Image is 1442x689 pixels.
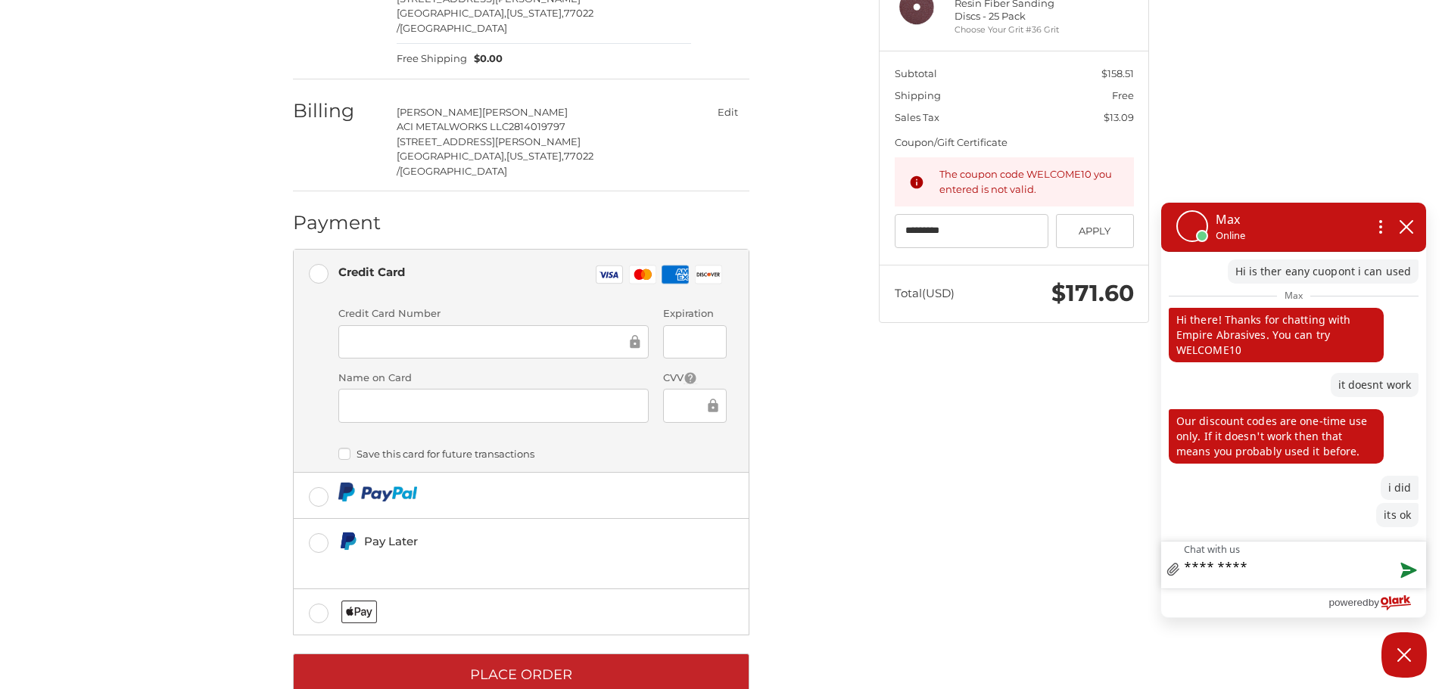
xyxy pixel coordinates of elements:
[1331,373,1419,397] p: it doesnt work
[1112,89,1134,101] span: Free
[895,67,937,79] span: Subtotal
[895,111,939,123] span: Sales Tax
[338,483,418,501] img: PayPal icon
[400,165,507,177] span: [GEOGRAPHIC_DATA]
[1369,593,1379,612] span: by
[1169,409,1384,464] p: Our discount codes are one-time use only. If it doesn't work then that means you probably used it...
[397,120,509,132] span: ACI METALWORKS LLC
[293,211,382,234] h2: Payment
[397,7,506,19] span: [GEOGRAPHIC_DATA],
[506,7,564,19] span: [US_STATE],
[1104,111,1134,123] span: $13.09
[341,601,377,623] img: Applepay icon
[1328,593,1368,612] span: powered
[1184,543,1240,554] label: Chat with us
[397,7,593,34] span: 77022 /
[1328,589,1426,617] a: Powered by Olark
[1277,286,1310,305] span: Max
[397,135,581,147] span: [STREET_ADDRESS][PERSON_NAME]
[674,397,704,414] iframe: Secure Credit Card Frame - CVV
[1394,216,1419,238] button: close chatbox
[397,106,482,118] span: [PERSON_NAME]
[674,333,715,350] iframe: Secure Credit Card Frame - Expiration Date
[1228,259,1419,284] p: Hi is ther eany cuopont i can used
[955,23,1070,36] li: Choose Your Grit #36 Grit
[506,150,564,162] span: [US_STATE],
[895,89,941,101] span: Shipping
[338,532,357,551] img: Pay Later icon
[663,371,726,386] label: CVV
[364,529,645,554] div: Pay Later
[1367,214,1394,240] button: Open chat options menu
[895,286,955,300] span: Total (USD)
[349,333,627,350] iframe: Secure Credit Card Frame - Credit Card Number
[338,557,646,570] iframe: PayPal Message 1
[397,51,467,67] span: Free Shipping
[1216,228,1245,243] p: Online
[1381,632,1427,678] button: Close Chatbox
[1161,252,1426,541] div: chat
[400,22,507,34] span: [GEOGRAPHIC_DATA]
[1388,554,1426,588] button: Send message
[663,306,726,321] label: Expiration
[467,51,503,67] span: $0.00
[338,259,405,284] div: Credit Card
[895,135,1134,151] div: Coupon/Gift Certificate
[705,101,749,123] button: Edit
[939,167,1120,197] div: The coupon code WELCOME10 you entered is not valid.
[895,214,1049,248] input: Gift Certificate or Coupon Code
[1376,503,1419,527] p: its ok
[338,306,649,321] label: Credit Card Number
[338,448,727,460] label: Save this card for future transactions
[1101,67,1134,79] span: $158.51
[397,150,593,177] span: 77022 /
[482,106,568,118] span: [PERSON_NAME]
[1161,552,1185,588] a: file upload
[509,120,565,132] span: 2814019797
[1051,279,1134,307] span: $171.60
[338,371,649,386] label: Name on Card
[397,150,506,162] span: [GEOGRAPHIC_DATA],
[1216,210,1245,228] p: Max
[1381,476,1419,500] p: i did
[293,99,382,123] h2: Billing
[1056,214,1134,248] button: Apply
[349,397,638,414] iframe: Secure Credit Card Frame - Cardholder Name
[1169,308,1384,362] p: Hi there! Thanks for chatting with Empire Abrasives. You can try WELCOME10
[1160,202,1427,618] div: olark chatbox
